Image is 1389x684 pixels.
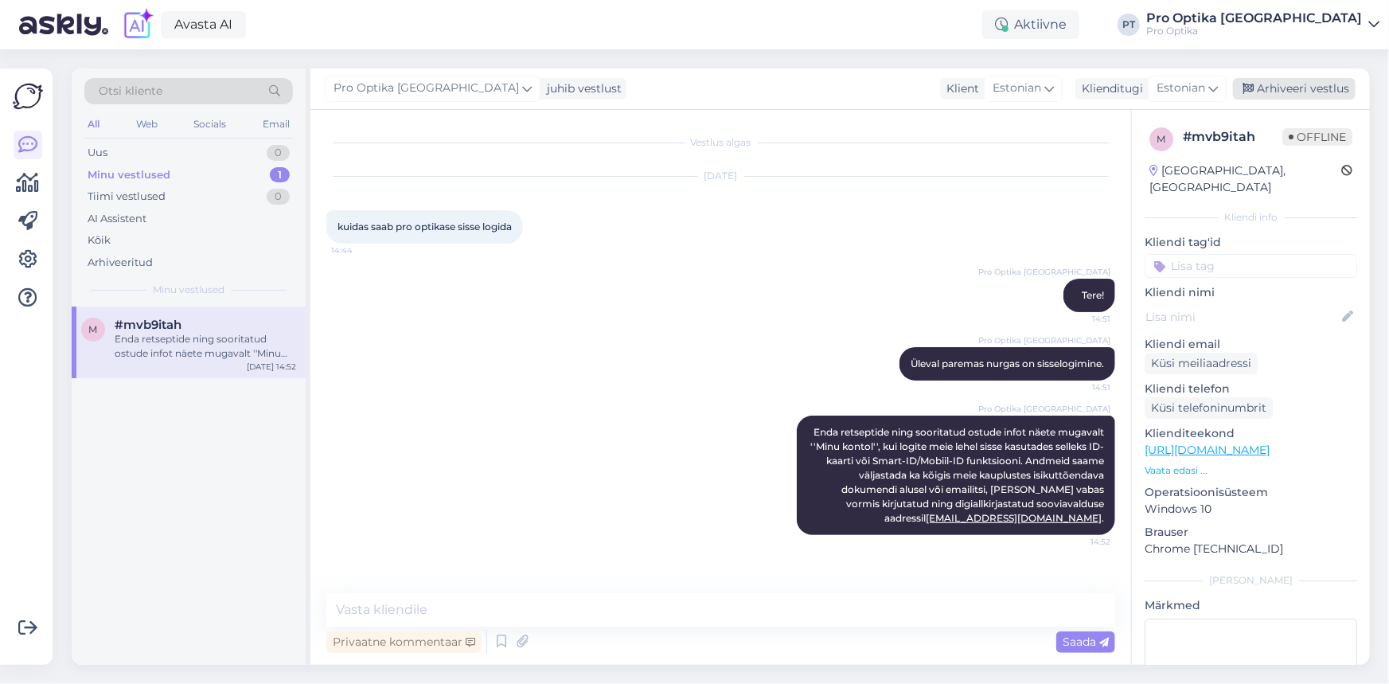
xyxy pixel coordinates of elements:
p: Klienditeekond [1145,425,1357,442]
p: Märkmed [1145,597,1357,614]
span: 14:52 [1051,536,1110,548]
div: 1 [270,167,290,183]
div: Klienditugi [1075,80,1143,97]
div: Kõik [88,233,111,248]
div: AI Assistent [88,211,146,227]
span: Üleval paremas nurgas on sisselogimine. [911,358,1104,369]
div: juhib vestlust [540,80,622,97]
span: 14:44 [331,244,391,256]
div: Privaatne kommentaar [326,631,482,653]
div: Pro Optika [GEOGRAPHIC_DATA] [1146,12,1362,25]
div: Vestlus algas [326,135,1115,150]
div: Web [133,114,161,135]
p: Brauser [1145,524,1357,541]
span: Otsi kliente [99,83,162,100]
img: Askly Logo [13,81,43,111]
span: Minu vestlused [153,283,224,297]
p: Chrome [TECHNICAL_ID] [1145,541,1357,557]
div: PT [1118,14,1140,36]
div: All [84,114,103,135]
div: Uus [88,145,107,161]
span: Tere! [1082,289,1104,301]
div: [PERSON_NAME] [1145,573,1357,588]
p: Kliendi tag'id [1145,234,1357,251]
a: Avasta AI [161,11,246,38]
a: Pro Optika [GEOGRAPHIC_DATA]Pro Optika [1146,12,1379,37]
span: 14:51 [1051,381,1110,393]
p: Vaata edasi ... [1145,463,1357,478]
span: Pro Optika [GEOGRAPHIC_DATA] [978,403,1110,415]
span: Offline [1282,128,1352,146]
span: Estonian [993,80,1041,97]
div: Socials [190,114,229,135]
div: Küsi telefoninumbrit [1145,397,1273,419]
span: 14:51 [1051,313,1110,325]
img: explore-ai [121,8,154,41]
div: Kliendi info [1145,210,1357,225]
div: Pro Optika [1146,25,1362,37]
div: # mvb9itah [1183,127,1282,147]
div: Aktiivne [982,10,1079,39]
p: Windows 10 [1145,501,1357,518]
span: kuidas saab pro optikase sisse logida [337,221,512,233]
div: Tiimi vestlused [88,189,166,205]
div: [GEOGRAPHIC_DATA], [GEOGRAPHIC_DATA] [1149,162,1341,196]
a: [URL][DOMAIN_NAME] [1145,443,1270,457]
div: [DATE] 14:52 [247,361,296,373]
p: Operatsioonisüsteem [1145,484,1357,501]
input: Lisa nimi [1145,308,1339,326]
p: Kliendi telefon [1145,381,1357,397]
a: [EMAIL_ADDRESS][DOMAIN_NAME] [926,512,1102,524]
span: Saada [1063,635,1109,649]
input: Lisa tag [1145,254,1357,278]
span: Pro Optika [GEOGRAPHIC_DATA] [978,266,1110,278]
div: [DATE] [326,169,1115,183]
div: 0 [267,145,290,161]
div: Arhiveeritud [88,255,153,271]
div: Email [259,114,293,135]
span: m [1157,133,1166,145]
div: Minu vestlused [88,167,170,183]
span: m [89,323,98,335]
div: Enda retseptide ning sooritatud ostude infot näete mugavalt ''Minu kontol'', kui logite meie lehe... [115,332,296,361]
span: Estonian [1157,80,1205,97]
span: Pro Optika [GEOGRAPHIC_DATA] [334,80,519,97]
span: #mvb9itah [115,318,181,332]
div: 0 [267,189,290,205]
p: Kliendi nimi [1145,284,1357,301]
span: Pro Optika [GEOGRAPHIC_DATA] [978,334,1110,346]
div: Arhiveeri vestlus [1233,78,1356,100]
span: Enda retseptide ning sooritatud ostude infot näete mugavalt ''Minu kontol'', kui logite meie lehe... [810,426,1106,524]
div: Küsi meiliaadressi [1145,353,1258,374]
p: Kliendi email [1145,336,1357,353]
div: Klient [940,80,979,97]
